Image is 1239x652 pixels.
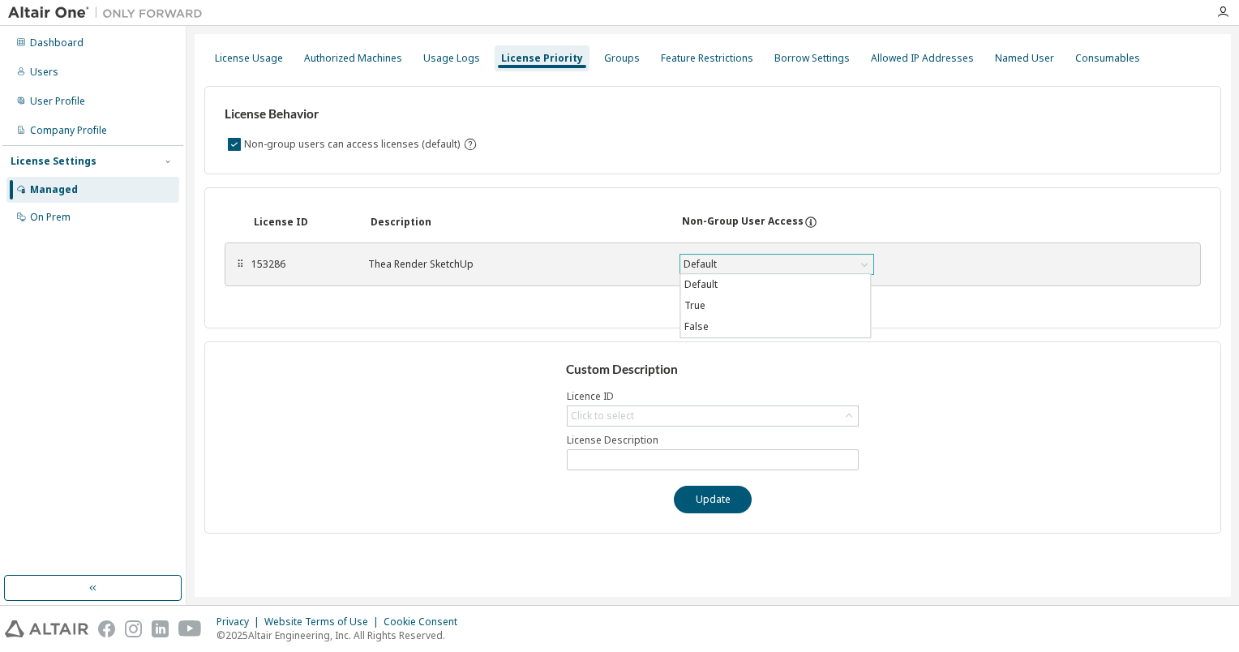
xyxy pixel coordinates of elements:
p: © 2025 Altair Engineering, Inc. All Rights Reserved. [217,628,467,642]
div: Dashboard [30,36,84,49]
div: Thea Render SketchUp [368,258,660,271]
div: Groups [604,52,640,65]
img: facebook.svg [98,620,115,637]
div: Named User [995,52,1054,65]
li: True [680,295,870,316]
div: Non-Group User Access [682,215,804,229]
label: Licence ID [567,390,859,403]
img: linkedin.svg [152,620,169,637]
div: Website Terms of Use [264,616,384,628]
div: Feature Restrictions [661,52,753,65]
div: Click to select [571,410,634,423]
img: altair_logo.svg [5,620,88,637]
li: Default [680,274,870,295]
div: On Prem [30,211,71,224]
div: Privacy [217,616,264,628]
div: Users [30,66,58,79]
div: License Usage [215,52,283,65]
div: Usage Logs [423,52,480,65]
button: Update [674,486,752,513]
li: False [680,316,870,337]
div: Click to select [568,406,858,426]
div: Authorized Machines [304,52,402,65]
div: License ID [254,216,351,229]
div: 153286 [251,258,349,271]
label: Non-group users can access licenses (default) [244,135,463,154]
img: instagram.svg [125,620,142,637]
div: License Priority [501,52,583,65]
svg: By default any user not assigned to any group can access any license. Turn this setting off to di... [463,137,478,152]
div: Cookie Consent [384,616,467,628]
div: ⠿ [235,258,245,271]
div: License Settings [11,155,96,168]
div: Allowed IP Addresses [871,52,974,65]
div: Company Profile [30,124,107,137]
div: Consumables [1075,52,1140,65]
div: Managed [30,183,78,196]
div: Default [681,255,719,273]
label: License Description [567,434,859,447]
img: youtube.svg [178,620,202,637]
h3: License Behavior [225,106,475,122]
h3: Custom Description [566,362,860,378]
div: Default [680,255,873,274]
div: User Profile [30,95,85,108]
img: Altair One [8,5,211,21]
div: Borrow Settings [774,52,850,65]
div: Description [371,216,662,229]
